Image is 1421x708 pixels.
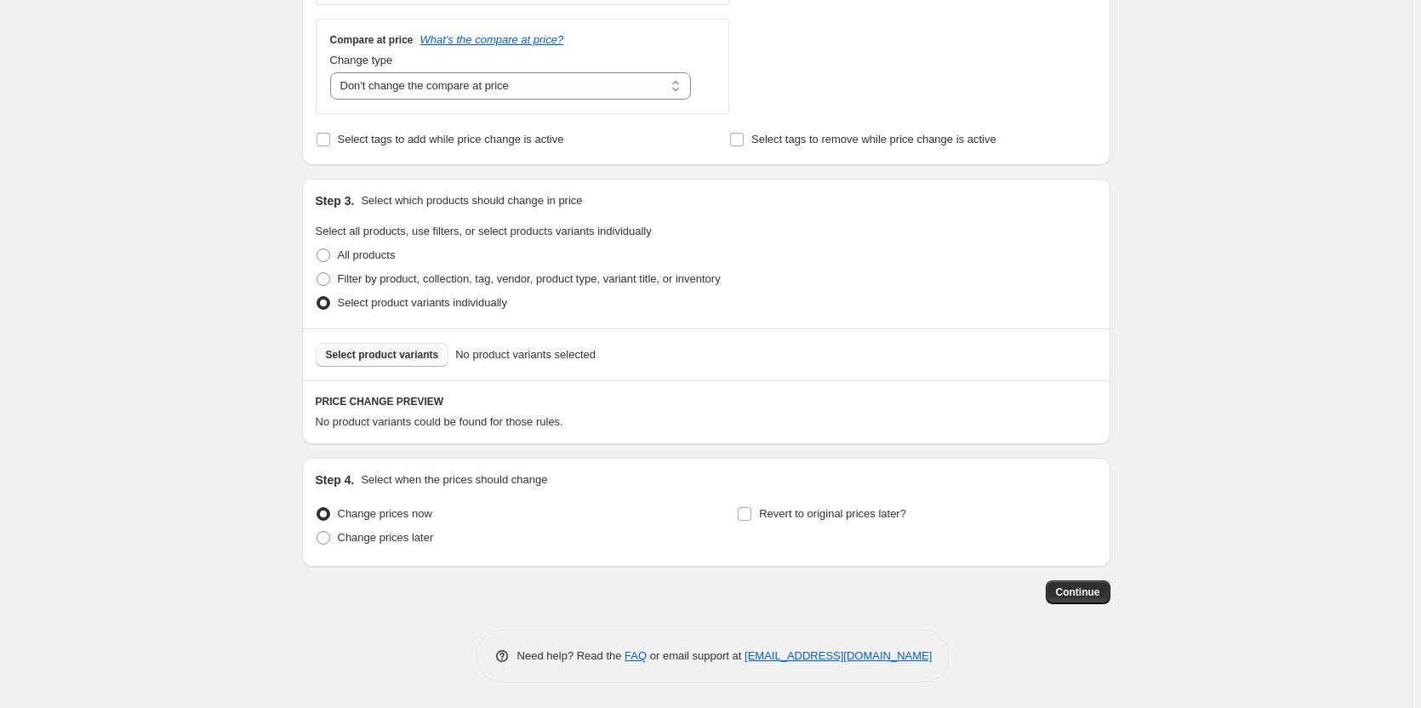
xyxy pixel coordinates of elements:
[338,296,507,309] span: Select product variants individually
[316,395,1097,408] h6: PRICE CHANGE PREVIEW
[316,192,355,209] h2: Step 3.
[330,33,414,47] h3: Compare at price
[759,507,906,520] span: Revert to original prices later?
[751,133,996,146] span: Select tags to remove while price change is active
[338,507,432,520] span: Change prices now
[1046,580,1110,604] button: Continue
[361,192,582,209] p: Select which products should change in price
[745,649,932,662] a: [EMAIL_ADDRESS][DOMAIN_NAME]
[338,531,434,544] span: Change prices later
[1056,585,1100,599] span: Continue
[338,272,721,285] span: Filter by product, collection, tag, vendor, product type, variant title, or inventory
[316,225,652,237] span: Select all products, use filters, or select products variants individually
[420,33,564,46] button: What's the compare at price?
[330,54,393,66] span: Change type
[361,471,547,488] p: Select when the prices should change
[517,649,625,662] span: Need help? Read the
[647,649,745,662] span: or email support at
[316,343,449,367] button: Select product variants
[326,348,439,362] span: Select product variants
[316,415,563,428] span: No product variants could be found for those rules.
[316,471,355,488] h2: Step 4.
[455,346,596,363] span: No product variants selected
[338,248,396,261] span: All products
[338,133,564,146] span: Select tags to add while price change is active
[625,649,647,662] a: FAQ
